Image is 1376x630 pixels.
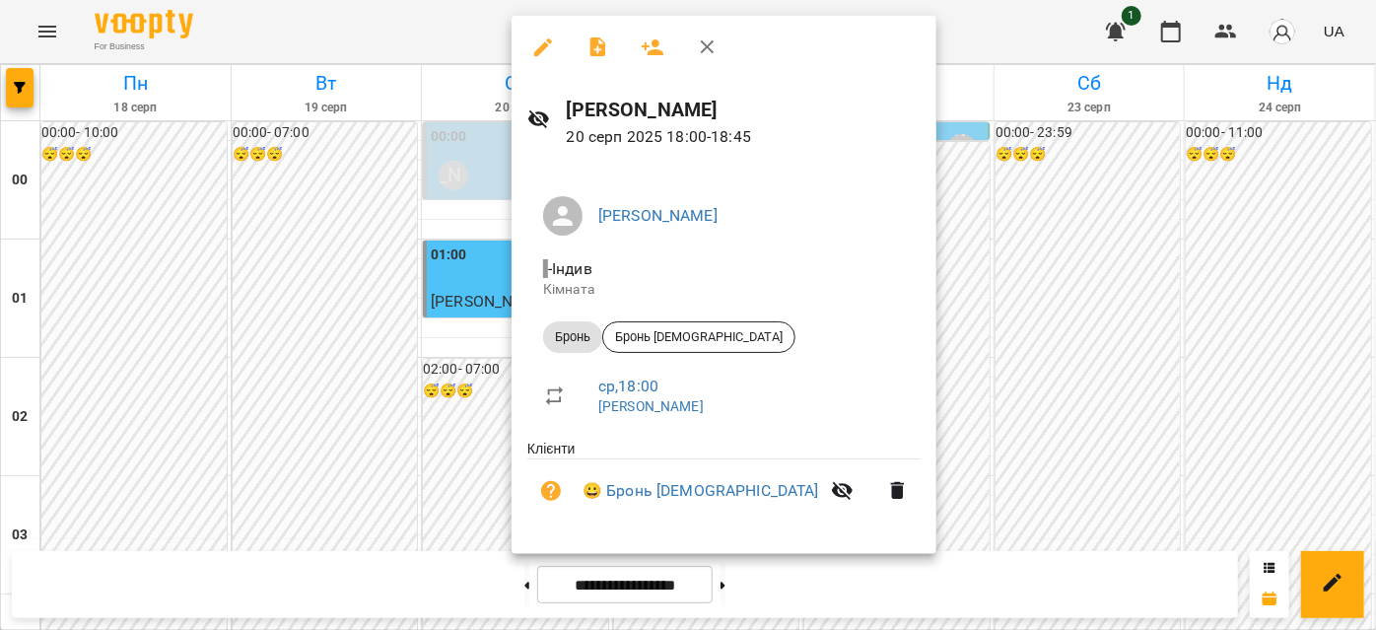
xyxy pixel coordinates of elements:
[543,280,905,300] p: Кімната
[527,467,575,515] button: Візит ще не сплачено. Додати оплату?
[543,259,596,278] span: - Індив
[602,321,795,353] div: Бронь [DEMOGRAPHIC_DATA]
[583,479,819,503] a: 😀 Бронь [DEMOGRAPHIC_DATA]
[598,398,704,414] a: [PERSON_NAME]
[543,328,602,346] span: Бронь
[527,439,921,530] ul: Клієнти
[567,125,922,149] p: 20 серп 2025 18:00 - 18:45
[567,95,922,125] h6: [PERSON_NAME]
[603,328,794,346] span: Бронь [DEMOGRAPHIC_DATA]
[598,377,658,395] a: ср , 18:00
[598,206,718,225] a: [PERSON_NAME]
